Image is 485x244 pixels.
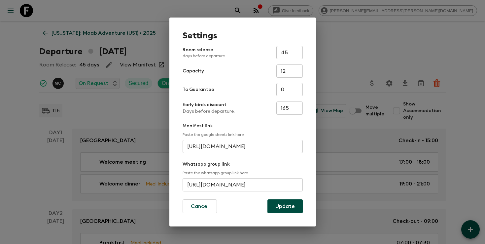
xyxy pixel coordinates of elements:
[183,132,303,137] p: Paste the google sheets link here
[183,140,303,153] input: e.g. https://docs.google.com/spreadsheets/d/1P7Zz9v8J0vXy1Q/edit#gid=0
[276,64,303,78] input: e.g. 14
[183,53,225,59] p: days before departure
[183,31,303,41] h1: Settings
[183,102,235,108] p: Early birds discount
[183,86,214,93] p: To Guarantee
[183,199,217,213] button: Cancel
[267,199,303,213] button: Update
[183,161,303,168] p: Whatsapp group link
[183,47,225,59] p: Room release
[183,170,303,176] p: Paste the whatsapp group link here
[276,102,303,115] input: e.g. 180
[183,68,204,74] p: Capacity
[183,178,303,191] input: e.g. https://chat.whatsapp.com/...
[276,83,303,96] input: e.g. 4
[183,108,235,115] p: Days before departure.
[183,123,303,129] p: Manifest link
[276,46,303,59] input: e.g. 30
